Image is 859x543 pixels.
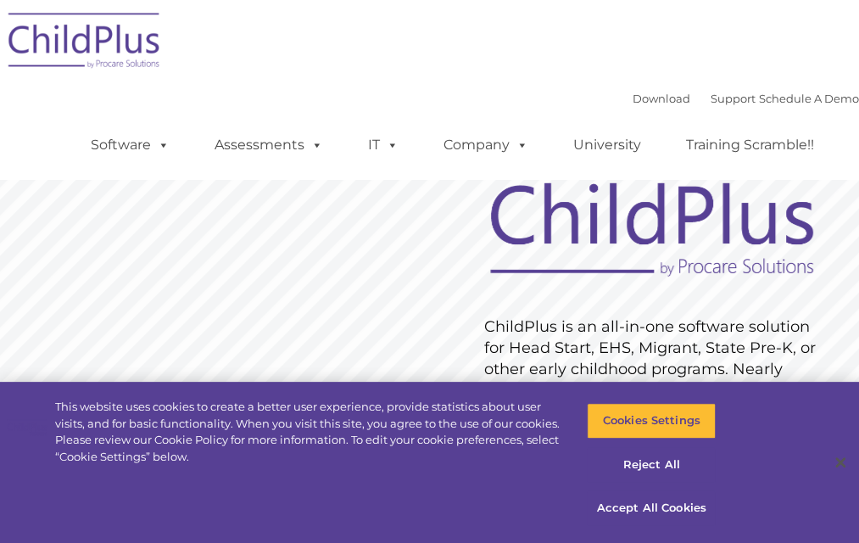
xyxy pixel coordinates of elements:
[427,128,545,162] a: Company
[822,444,859,481] button: Close
[484,316,828,465] rs-layer: ChildPlus is an all-in-one software solution for Head Start, EHS, Migrant, State Pre-K, or other ...
[556,128,658,162] a: University
[633,92,690,105] a: Download
[669,128,831,162] a: Training Scramble!!
[587,447,716,483] button: Reject All
[74,128,187,162] a: Software
[759,92,859,105] a: Schedule A Demo
[633,92,859,105] font: |
[587,403,716,439] button: Cookies Settings
[351,128,416,162] a: IT
[587,490,716,526] button: Accept All Cookies
[55,399,561,465] div: This website uses cookies to create a better user experience, provide statistics about user visit...
[198,128,340,162] a: Assessments
[711,92,756,105] a: Support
